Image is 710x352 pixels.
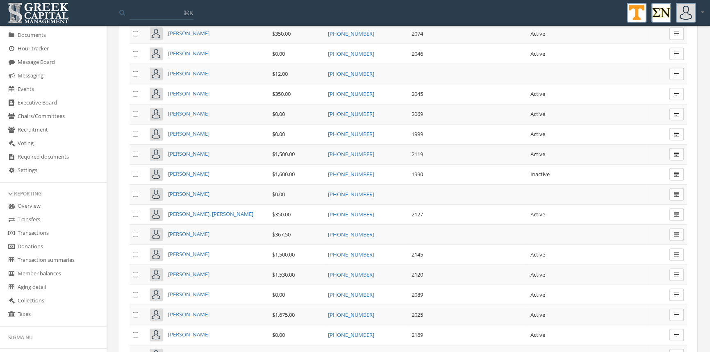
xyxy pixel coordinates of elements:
[272,211,291,218] span: $350.00
[272,191,285,198] span: $0.00
[272,50,285,57] span: $0.00
[527,44,646,64] td: Active
[168,90,209,97] a: [PERSON_NAME]
[527,265,646,285] td: Active
[408,124,527,144] td: 1999
[408,325,527,345] td: 2169
[272,70,288,77] span: $12.00
[272,30,291,37] span: $350.00
[272,251,295,258] span: $1,500.00
[168,110,209,117] a: [PERSON_NAME]
[168,311,209,318] a: [PERSON_NAME]
[168,210,253,218] a: [PERSON_NAME], [PERSON_NAME]
[168,30,209,37] a: [PERSON_NAME]
[527,104,646,124] td: Active
[408,265,527,285] td: 2120
[168,130,209,137] a: [PERSON_NAME]
[328,110,374,118] a: [PHONE_NUMBER]
[527,305,646,325] td: Active
[328,211,374,218] a: [PHONE_NUMBER]
[328,170,374,178] a: [PHONE_NUMBER]
[408,84,527,104] td: 2045
[8,190,98,197] div: Reporting
[168,170,209,177] a: [PERSON_NAME]
[168,70,209,77] a: [PERSON_NAME]
[168,331,209,338] a: [PERSON_NAME]
[408,24,527,44] td: 2074
[328,251,374,258] a: [PHONE_NUMBER]
[408,245,527,265] td: 2145
[272,130,285,138] span: $0.00
[168,190,209,198] a: [PERSON_NAME]
[168,50,209,57] a: [PERSON_NAME]
[272,231,291,238] span: $367.50
[408,204,527,225] td: 2127
[168,150,209,157] a: [PERSON_NAME]
[328,291,374,298] a: [PHONE_NUMBER]
[328,130,374,138] a: [PHONE_NUMBER]
[272,170,295,178] span: $1,600.00
[328,150,374,158] a: [PHONE_NUMBER]
[328,70,374,77] a: [PHONE_NUMBER]
[527,204,646,225] td: Active
[272,90,291,98] span: $350.00
[328,331,374,338] a: [PHONE_NUMBER]
[168,230,209,238] a: [PERSON_NAME]
[527,164,646,184] td: Inactive
[168,291,209,298] a: [PERSON_NAME]
[408,104,527,124] td: 2069
[527,124,646,144] td: Active
[527,325,646,345] td: Active
[328,191,374,198] a: [PHONE_NUMBER]
[272,331,285,338] span: $0.00
[328,30,374,37] a: [PHONE_NUMBER]
[527,24,646,44] td: Active
[328,231,374,238] a: [PHONE_NUMBER]
[527,144,646,164] td: Active
[168,270,209,278] a: [PERSON_NAME]
[328,50,374,57] a: [PHONE_NUMBER]
[408,285,527,305] td: 2089
[183,9,193,17] span: ⌘K
[328,311,374,318] a: [PHONE_NUMBER]
[328,271,374,278] a: [PHONE_NUMBER]
[527,245,646,265] td: Active
[168,250,209,258] a: [PERSON_NAME]
[272,110,285,118] span: $0.00
[408,305,527,325] td: 2025
[527,84,646,104] td: Active
[527,285,646,305] td: Active
[272,311,295,318] span: $1,675.00
[272,291,285,298] span: $0.00
[408,44,527,64] td: 2046
[272,150,295,158] span: $1,500.00
[328,90,374,98] a: [PHONE_NUMBER]
[408,144,527,164] td: 2119
[408,164,527,184] td: 1990
[272,271,295,278] span: $1,530.00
